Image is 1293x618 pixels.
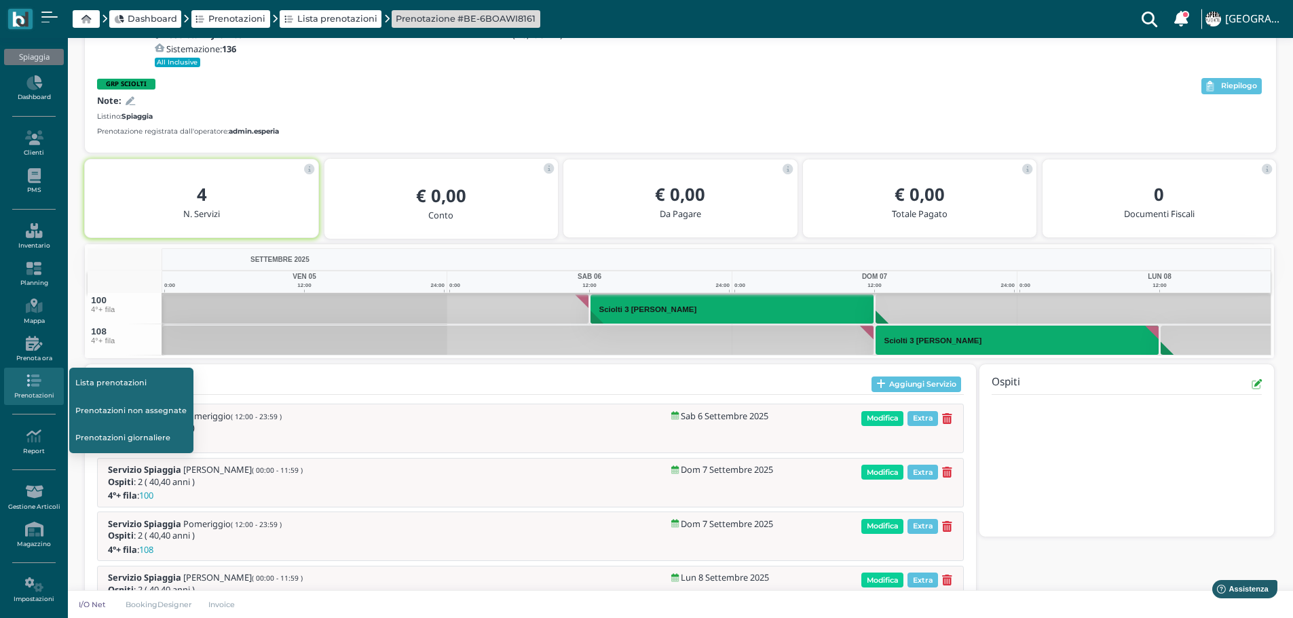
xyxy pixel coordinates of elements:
[681,465,773,474] h5: Dom 7 Settembre 2025
[117,599,200,610] a: BookingDesigner
[108,489,137,501] b: 4°+ fila
[4,572,63,609] a: Impostazioni
[97,111,153,121] small: Listino:
[297,12,377,25] span: Lista prenotazioni
[4,479,63,516] a: Gestione Articoli
[861,519,903,534] span: Modifica
[91,296,107,305] span: 100
[876,325,1160,355] button: Sciolti 3 [PERSON_NAME]
[231,520,282,529] small: ( 12:00 - 23:59 )
[121,112,153,121] b: Spiaggia
[252,573,303,583] small: ( 00:00 - 11:59 )
[96,209,307,218] h5: N. Servizi
[108,477,303,486] h5: : 2 ( 40,40 anni )
[208,12,265,25] span: Prenotazioni
[155,30,243,39] a: Codice:#42J261105
[861,573,903,587] span: Modifica
[183,465,303,474] span: [PERSON_NAME]
[69,425,193,451] a: Prenotazioni giornaliere
[106,79,147,88] b: GRP SCIOLTI
[4,163,63,200] a: PMS
[907,465,938,480] span: Extra
[76,599,109,610] p: I/O Net
[1154,182,1164,206] b: 0
[681,411,768,421] h5: Sab 6 Settembre 2025
[681,573,769,582] h5: Lun 8 Settembre 2025
[4,49,63,65] div: Spiaggia
[4,423,63,461] a: Report
[814,209,1026,218] h5: Totale Pagato
[108,518,181,530] b: Servizio Spiaggia
[907,573,938,587] span: Extra
[1205,12,1220,26] img: ...
[907,411,938,426] span: Extra
[183,573,303,582] span: [PERSON_NAME]
[4,218,63,255] a: Inventario
[416,184,466,208] b: € 0,00
[97,126,279,136] small: Prenotazione registrata dall'operatore:
[907,519,938,534] span: Extra
[1053,209,1265,218] h5: Documenti Fiscali
[139,490,153,500] span: 100
[97,94,121,107] b: Note:
[168,30,243,39] h5: Codice:
[861,465,903,480] span: Modifica
[200,599,244,610] a: Invoice
[166,44,236,54] h5: Sistemazione:
[506,30,563,39] h5: 2 ( 40,40 anni )
[4,256,63,293] a: Planning
[574,209,786,218] h5: Da Pagare
[4,368,63,405] a: Prenotazioni
[108,463,181,476] b: Servizio Spiaggia
[108,530,282,540] h5: : 2 ( 40,40 anni )
[114,12,177,25] a: Dashboard
[250,254,310,265] span: SETTEMBRE 2025
[108,583,134,596] b: Ospiti
[992,376,1020,392] h4: Ospiti
[108,476,134,488] b: Ospiti
[155,58,201,67] small: All Inclusive
[183,411,282,421] span: Pomeriggio
[183,519,282,528] span: Pomeriggio
[108,543,137,556] b: 4°+ fila
[1201,78,1262,94] button: Riepilogo
[655,182,705,206] b: € 0,00
[108,545,278,554] h5: :
[681,519,773,528] h5: Dom 7 Settembre 2025
[139,545,153,554] span: 108
[4,330,63,368] a: Prenota ora
[1221,81,1257,91] span: Riepilogo
[4,70,63,107] a: Dashboard
[861,411,903,426] span: Modifica
[195,12,265,25] a: Prenotazioni
[396,12,536,25] a: Prenotazione #BE-6BOAWI8161
[12,12,28,27] img: logo
[4,516,63,554] a: Magazzino
[108,585,303,594] h5: : 2 ( 40,40 anni )
[108,490,278,500] h5: :
[335,210,547,220] h5: Conto
[591,294,875,324] button: Sciolti 3 [PERSON_NAME]
[69,398,193,423] a: Prenotazioni non assegnate
[252,465,303,475] small: ( 00:00 - 11:59 )
[895,182,945,206] b: € 0,00
[108,529,134,541] b: Ospiti
[69,370,193,395] a: Lista prenotazioni
[4,293,63,330] a: Mappa
[4,125,63,162] a: Clienti
[128,12,177,25] span: Dashboard
[1225,14,1285,25] h4: [GEOGRAPHIC_DATA]
[229,127,279,136] b: admin.esperia
[197,182,207,206] b: 4
[91,327,107,336] span: 108
[40,11,90,21] span: Assistenza
[91,336,115,345] small: 4°+ fila
[222,43,236,55] b: 136
[872,376,962,393] button: Aggiungi Servizio
[594,305,702,313] h3: Sciolti 3 [PERSON_NAME]
[108,571,181,583] b: Servizio Spiaggia
[1197,576,1281,606] iframe: Help widget launcher
[879,336,988,345] h3: Sciolti 3 [PERSON_NAME]
[231,412,282,421] small: ( 12:00 - 23:59 )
